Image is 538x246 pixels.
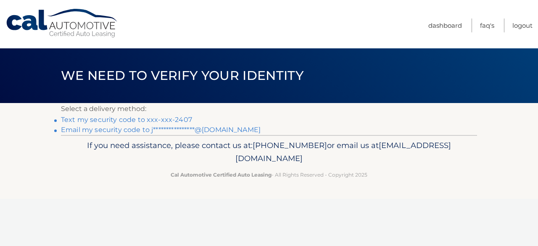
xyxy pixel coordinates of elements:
[66,170,472,179] p: - All Rights Reserved - Copyright 2025
[61,68,303,83] span: We need to verify your identity
[512,19,533,32] a: Logout
[253,140,327,150] span: [PHONE_NUMBER]
[5,8,119,38] a: Cal Automotive
[428,19,462,32] a: Dashboard
[61,103,477,115] p: Select a delivery method:
[171,172,272,178] strong: Cal Automotive Certified Auto Leasing
[61,116,192,124] a: Text my security code to xxx-xxx-2407
[66,139,472,166] p: If you need assistance, please contact us at: or email us at
[480,19,494,32] a: FAQ's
